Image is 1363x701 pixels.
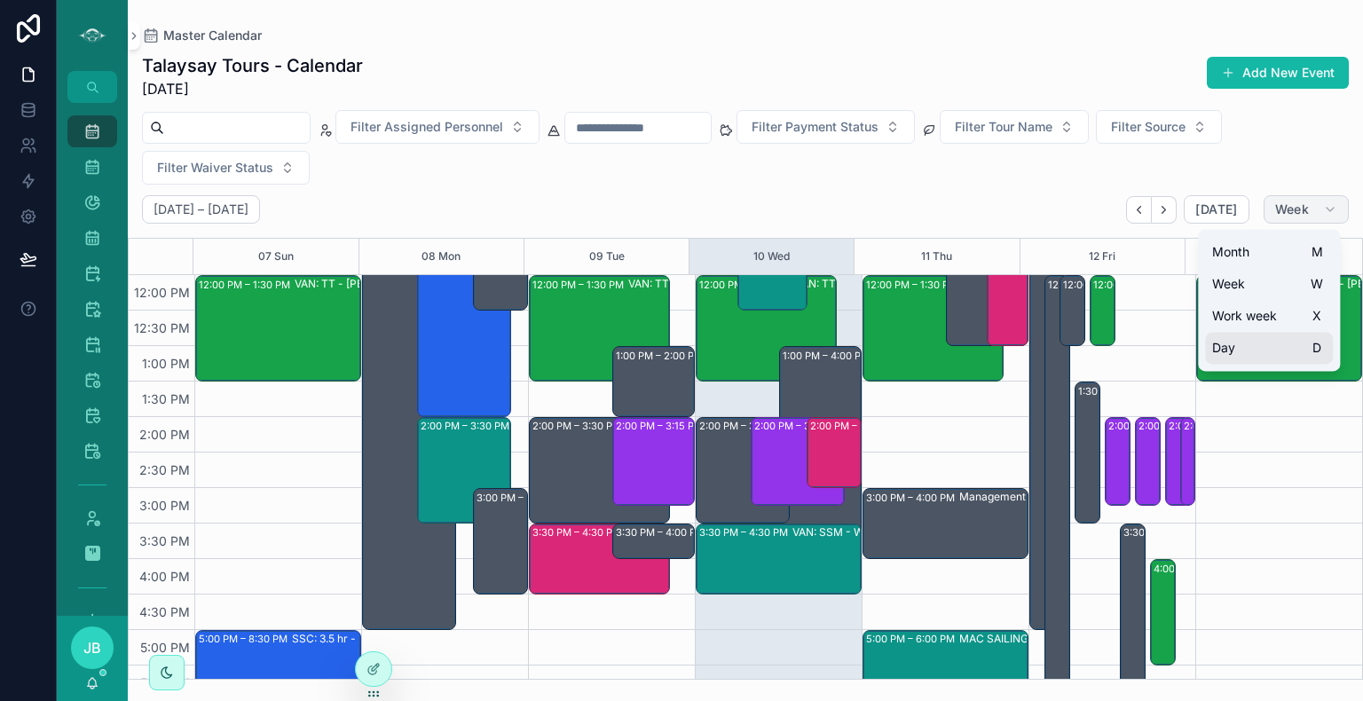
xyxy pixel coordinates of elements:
div: 1:30 PM – 3:30 PM [1075,382,1099,523]
button: 11 Thu [921,239,952,274]
div: 2:00 PM – 3:15 PM [1138,417,1230,435]
button: Week [1264,195,1349,224]
button: Select Button [142,151,310,185]
div: 2:00 PM – 3:00 PM [808,418,861,487]
div: MAC SAILING SSM TOUR [959,632,1088,646]
div: 2:00 PM – 3:15 PM [616,417,707,435]
div: 2:00 PM – 3:15 PM [1184,417,1275,435]
span: 5:30 PM [136,675,194,690]
div: 3:30 PM – 4:30 PMVAN: TO - [PERSON_NAME] (1) [PERSON_NAME], TW:RZQE-YWFH [530,524,669,594]
div: 1:00 PM – 4:00 PM [780,347,862,558]
div: 1:30 PM – 3:30 PM [1078,382,1170,400]
button: Next [1152,196,1177,224]
span: 2:30 PM [135,462,194,477]
button: 12 Fri [1089,239,1115,274]
span: 2:00 PM [135,427,194,442]
span: JB [83,637,101,658]
div: 2:00 PM – 3:15 PM [1166,418,1190,505]
span: 12:00 PM [130,285,194,300]
button: Select Button [335,110,540,144]
div: 2:00 PM – 3:15 PM [1106,418,1130,505]
span: Filter Tour Name [955,118,1052,136]
span: 1:30 PM [138,391,194,406]
div: scrollable content [57,103,128,616]
div: 2:00 PM – 3:15 PM [613,418,695,505]
div: 1:00 PM – 2:00 PM [616,347,707,365]
div: 5:00 PM – 8:30 PM [199,630,292,648]
div: 5:00 PM – 6:00 PMMAC SAILING SSM TOUR [863,631,1028,700]
h1: Talaysay Tours - Calendar [142,53,363,78]
div: 3:00 PM – 4:30 PM [474,489,527,594]
div: 4:00 PM – 5:30 PM [1154,560,1247,578]
div: 12:00 PM – 1:00 PM [1063,276,1159,294]
button: Add New Event [1207,57,1349,89]
span: 12:30 PM [130,320,194,335]
div: 12:00 PM – 1:30 PM [199,276,295,294]
span: Filter Assigned Personnel [351,118,503,136]
a: Master Calendar [142,27,262,44]
div: 3:00 PM – 4:00 PMManagement Calendar Review [863,489,1028,558]
div: 08 Mon [422,239,461,274]
button: WeekW [1205,268,1333,300]
div: 2:00 PM – 3:15 PM [754,417,846,435]
div: VAN: TT - [PERSON_NAME] (1) [PERSON_NAME], TW:ECGK-RFMW [628,277,764,291]
span: Day [1212,339,1235,357]
div: 2:00 PM – 3:30 PMLUP Follow-up [530,418,669,523]
div: 12:00 PM – 1:30 PMVAN: TT - [PERSON_NAME] (2) [PERSON_NAME], TW:UXTF-VDRH [1197,276,1361,381]
span: Filter Payment Status [752,118,878,136]
span: [DATE] [142,78,363,99]
div: 12:00 PM – 1:30 PM [866,276,962,294]
span: X [1310,309,1324,323]
div: 2:00 PM – 3:30 PM [532,417,626,435]
div: 2:00 PM – 3:30 PM [699,417,792,435]
span: W [1310,277,1324,291]
div: 12:00 PM – 1:00 PM [1060,276,1084,345]
button: Select Button [1096,110,1222,144]
button: Back [1126,196,1152,224]
div: 3:00 PM – 4:30 PM [477,489,570,507]
div: 12:00 PM – 1:00 PM [1093,276,1189,294]
div: 3:30 PM – 4:00 PM [616,524,709,541]
div: 3:30 PM – 4:30 PM [699,524,792,541]
span: 3:00 PM [135,498,194,513]
span: Master Calendar [163,27,262,44]
div: 2:00 PM – 3:00 PM [810,417,903,435]
span: Filter Waiver Status [157,159,273,177]
div: 3:30 PM – 9:30 PM [1123,524,1217,541]
div: 2:00 PM – 3:30 PM [418,418,510,523]
div: 1:00 PM – 2:00 PM [613,347,695,416]
div: SSC: 3.5 hr - Kayak Tour (2) [PERSON_NAME], TW:GPCX-NKAR [292,632,453,646]
span: 4:30 PM [135,604,194,619]
div: 3:30 PM – 4:30 PMVAN: SSM - Whytecliff Park (1) [PERSON_NAME], TW:KQWE-EZMV [697,524,861,594]
div: 12:00 PM – 1:30 PM [699,276,795,294]
span: D [1310,341,1324,355]
div: 2:00 PM – 3:15 PM [752,418,844,505]
div: 12:00 PM – 1:30 PMVAN:TT - [PERSON_NAME] (12) [PERSON_NAME], TW:VCKC-QXNR [863,276,1003,381]
h2: [DATE] – [DATE] [154,201,248,218]
div: Management Calendar Review [959,490,1115,504]
span: 1:00 PM [138,356,194,371]
button: Select Button [940,110,1089,144]
button: MonthM [1205,236,1333,268]
div: 3:30 PM – 4:30 PM [532,524,626,541]
div: 2:00 PM – 3:15 PM [1169,417,1260,435]
div: 12:00 PM – 1:30 PM [532,276,628,294]
span: M [1310,245,1324,259]
div: 4:00 PM – 5:30 PM [1151,560,1175,665]
button: Work weekX [1205,300,1333,332]
div: 3:00 PM – 4:00 PM [866,489,959,507]
div: 2:00 PM – 3:15 PM [1181,418,1194,505]
div: 12:00 PM – 1:30 PMVAN: TT - [PERSON_NAME] (1) [PERSON_NAME], TW:ECGK-RFMW [530,276,669,381]
button: DayD [1205,332,1333,364]
div: 1:00 PM – 4:00 PM [783,347,874,365]
div: 12:00 PM – 1:30 PMVAN: TT - [PERSON_NAME] (6) [PERSON_NAME], TW:IBRT-DWPR [697,276,836,381]
span: Week [1275,201,1309,217]
div: 12:00 PM – 8:00 PM [1048,276,1146,294]
button: 09 Tue [589,239,625,274]
div: 12:00 PM – 1:00 PM [1091,276,1115,345]
div: 2:00 PM – 3:30 PM [697,418,789,523]
span: 4:00 PM [135,569,194,584]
